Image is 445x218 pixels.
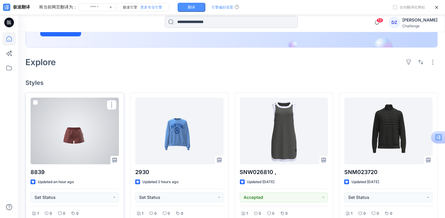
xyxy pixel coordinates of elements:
h2: Explore [25,57,56,67]
a: 2930 [135,98,224,164]
p: 0 [259,210,261,217]
p: 0 [286,210,288,217]
p: Updated [DATE] [247,179,275,185]
p: 1 [37,210,39,217]
p: 1 [351,210,352,217]
p: 0 [390,210,392,217]
p: 0 [363,210,366,217]
p: SNM023720 [344,168,433,176]
a: SNM023720 [344,98,433,164]
a: 8839 [31,98,119,164]
p: SNW026810 , [240,168,328,176]
p: Updated an hour ago [38,179,74,185]
a: SNW026810 , [240,98,328,164]
p: 0 [377,210,379,217]
p: 1 [247,210,248,217]
p: Updated 2 hours ago [142,179,178,185]
p: 0 [50,210,52,217]
p: Updated [DATE] [352,179,379,185]
p: 8839 [31,168,119,176]
p: 2930 [135,168,224,176]
p: 0 [272,210,275,217]
span: 13 [377,18,383,23]
p: 0 [181,210,183,217]
p: 0 [63,210,65,217]
div: DZ [389,17,400,28]
div: [PERSON_NAME] [402,16,437,24]
p: 1 [142,210,143,217]
h4: Styles [25,79,438,86]
p: 0 [76,210,79,217]
div: Challenge [402,24,437,28]
p: 0 [168,210,170,217]
p: 0 [154,210,157,217]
